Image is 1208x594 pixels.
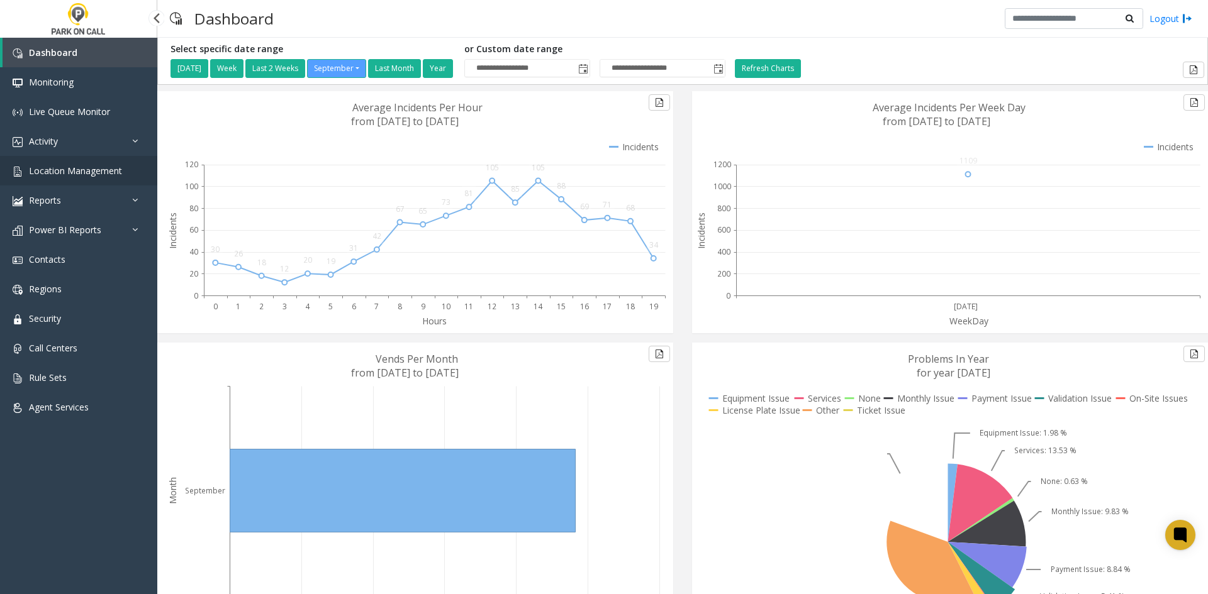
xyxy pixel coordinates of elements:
[13,137,23,147] img: 'icon'
[352,301,356,312] text: 6
[29,76,74,88] span: Monitoring
[189,224,198,235] text: 60
[422,315,447,327] text: Hours
[13,196,23,206] img: 'icon'
[532,162,545,173] text: 105
[486,162,499,173] text: 105
[488,301,496,312] text: 12
[307,59,366,78] button: September
[29,194,61,206] span: Reports
[280,263,289,274] text: 12
[717,224,730,235] text: 600
[421,301,425,312] text: 9
[29,283,62,295] span: Regions
[442,301,450,312] text: 10
[1014,445,1077,456] text: Services: 13.53 %
[29,312,61,324] span: Security
[603,301,612,312] text: 17
[327,256,335,267] text: 19
[959,155,977,166] text: 1109
[695,212,707,249] text: Incidents
[917,366,990,380] text: for year [DATE]
[189,268,198,279] text: 20
[13,373,23,383] img: 'icon'
[29,401,89,413] span: Agent Services
[576,60,590,77] span: Toggle popup
[13,403,23,413] img: 'icon'
[398,301,402,312] text: 8
[649,94,670,111] button: Export to pdf
[649,239,659,250] text: 34
[259,301,264,312] text: 2
[185,181,198,192] text: 100
[374,301,379,312] text: 7
[717,203,730,214] text: 800
[511,184,520,194] text: 85
[29,371,67,383] span: Rule Sets
[29,253,65,265] span: Contacts
[557,180,566,191] text: 88
[464,44,725,55] h5: or Custom date range
[713,159,731,170] text: 1200
[29,165,122,177] span: Location Management
[418,206,427,216] text: 65
[328,301,333,312] text: 5
[649,301,658,312] text: 19
[167,212,179,249] text: Incidents
[188,3,280,34] h3: Dashboard
[954,301,978,312] text: [DATE]
[626,301,635,312] text: 18
[194,290,198,301] text: 0
[13,78,23,88] img: 'icon'
[13,285,23,295] img: 'icon'
[349,243,358,253] text: 31
[908,352,989,366] text: Problems In Year
[713,181,731,192] text: 1000
[3,38,157,67] a: Dashboard
[372,231,381,241] text: 42
[1183,62,1204,78] button: Export to pdf
[626,202,635,213] text: 68
[236,301,240,312] text: 1
[368,59,421,78] button: Last Month
[1149,12,1192,25] a: Logout
[13,226,23,236] img: 'icon'
[442,197,450,207] text: 73
[29,135,58,147] span: Activity
[13,107,23,118] img: 'icon'
[1182,12,1192,25] img: logout
[29,106,110,118] span: Live Queue Monitor
[711,60,725,77] span: Toggle popup
[171,59,208,78] button: [DATE]
[185,159,198,170] text: 120
[376,352,458,366] text: Vends Per Month
[580,201,589,212] text: 69
[735,59,801,78] button: Refresh Charts
[167,477,179,504] text: Month
[303,255,312,265] text: 20
[282,301,287,312] text: 3
[211,244,220,255] text: 30
[580,301,589,312] text: 16
[13,255,23,265] img: 'icon'
[717,268,730,279] text: 200
[13,344,23,354] img: 'icon'
[13,167,23,177] img: 'icon'
[13,48,23,58] img: 'icon'
[717,246,730,257] text: 400
[171,44,455,55] h5: Select specific date range
[1051,564,1131,575] text: Payment Issue: 8.84 %
[210,59,243,78] button: Week
[305,301,310,312] text: 4
[352,101,483,114] text: Average Incidents Per Hour
[170,3,182,34] img: pageIcon
[464,188,473,199] text: 81
[29,47,77,58] span: Dashboard
[13,314,23,324] img: 'icon'
[396,204,405,214] text: 67
[534,301,543,312] text: 14
[726,290,730,301] text: 0
[1183,346,1205,362] button: Export to pdf
[185,485,225,496] text: September
[29,224,101,236] span: Power BI Reports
